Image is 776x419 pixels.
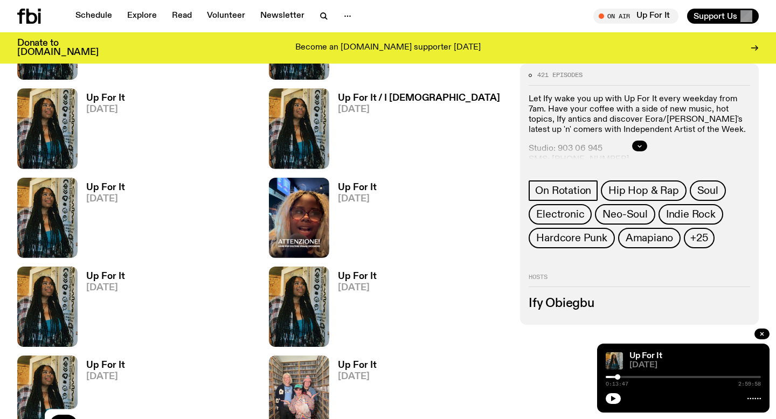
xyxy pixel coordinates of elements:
a: Read [165,9,198,24]
a: Explore [121,9,163,24]
span: [DATE] [86,194,125,204]
span: 0:13:47 [606,381,628,387]
img: Ify - a Brown Skin girl with black braided twists, looking up to the side with her tongue stickin... [17,178,78,258]
h3: Up For It [86,272,125,281]
a: Up For It[DATE] [78,272,125,347]
a: Up For It[DATE] [329,272,377,347]
button: Support Us [687,9,759,24]
a: Indie Rock [659,204,723,225]
h3: Up For It [86,183,125,192]
a: Hip Hop & Rap [601,180,686,201]
p: Become an [DOMAIN_NAME] supporter [DATE] [295,43,481,53]
span: [DATE] [86,105,125,114]
span: [DATE] [629,361,761,369]
h3: Up For It [86,361,125,370]
a: Amapiano [618,228,681,248]
p: Let Ify wake you up with Up For It every weekday from 7am. Have your coffee with a side of new mu... [529,94,750,136]
a: Up For It[DATE] [78,94,125,169]
button: +25 [684,228,714,248]
span: Indie Rock [666,208,716,220]
span: Hardcore Punk [536,232,607,244]
span: [DATE] [86,283,125,292]
a: Hardcore Punk [529,228,614,248]
img: Ify - a Brown Skin girl with black braided twists, looking up to the side with her tongue stickin... [269,267,329,347]
h3: Up For It [338,361,377,370]
span: [DATE] [338,283,377,292]
a: On Rotation [529,180,598,201]
span: Amapiano [626,232,673,244]
img: Ify - a Brown Skin girl with black braided twists, looking up to the side with her tongue stickin... [269,88,329,169]
img: Ify - a Brown Skin girl with black braided twists, looking up to the side with her tongue stickin... [606,352,623,369]
h3: Up For It [338,272,377,281]
a: Up For It[DATE] [329,183,377,258]
span: Soul [697,185,718,197]
a: Up For It [629,352,662,360]
h3: Donate to [DOMAIN_NAME] [17,39,99,57]
span: [DATE] [338,105,500,114]
h3: Up For It [338,183,377,192]
h3: Up For It [86,94,125,103]
span: [DATE] [86,372,125,381]
span: Hip Hop & Rap [608,185,678,197]
a: Volunteer [200,9,252,24]
span: Neo-Soul [602,208,647,220]
span: Electronic [536,208,584,220]
img: Ify - a Brown Skin girl with black braided twists, looking up to the side with her tongue stickin... [17,88,78,169]
h3: Up For It / I [DEMOGRAPHIC_DATA] [338,94,500,103]
span: [DATE] [338,194,377,204]
a: Neo-Soul [595,204,655,225]
h3: Ify Obiegbu [529,298,750,310]
a: Up For It / I [DEMOGRAPHIC_DATA][DATE] [329,94,500,169]
h2: Hosts [529,274,750,287]
a: Soul [690,180,726,201]
button: On AirUp For It [593,9,678,24]
span: Tune in live [605,12,673,20]
span: Support Us [694,11,737,21]
img: Ify - a Brown Skin girl with black braided twists, looking up to the side with her tongue stickin... [17,267,78,347]
span: 421 episodes [537,72,583,78]
span: [DATE] [338,372,377,381]
a: Newsletter [254,9,311,24]
span: +25 [690,232,708,244]
span: On Rotation [535,185,591,197]
span: 2:59:58 [738,381,761,387]
a: Electronic [529,204,592,225]
a: Up For It[DATE] [78,183,125,258]
a: Schedule [69,9,119,24]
